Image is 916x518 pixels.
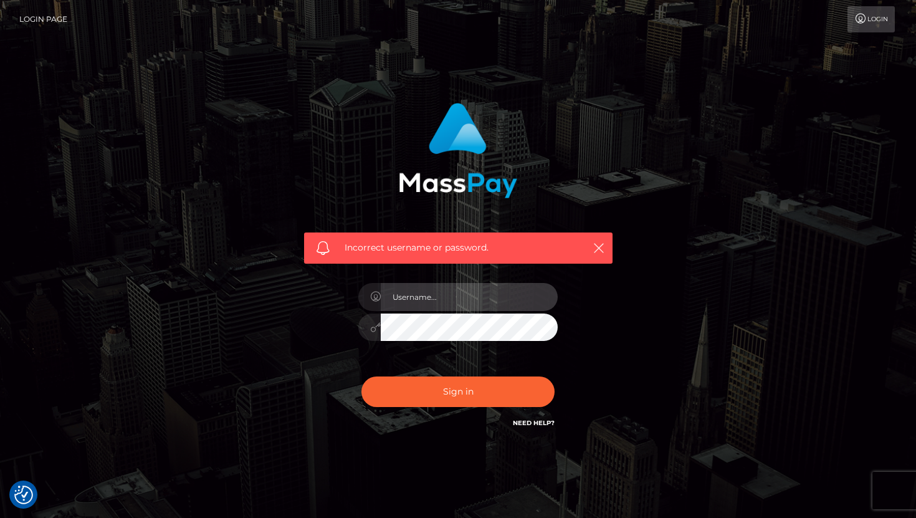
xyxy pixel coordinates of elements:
[513,419,555,427] a: Need Help?
[14,486,33,504] button: Consent Preferences
[14,486,33,504] img: Revisit consent button
[345,241,572,254] span: Incorrect username or password.
[847,6,895,32] a: Login
[381,283,558,311] input: Username...
[399,103,517,198] img: MassPay Login
[361,377,555,407] button: Sign in
[19,6,67,32] a: Login Page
